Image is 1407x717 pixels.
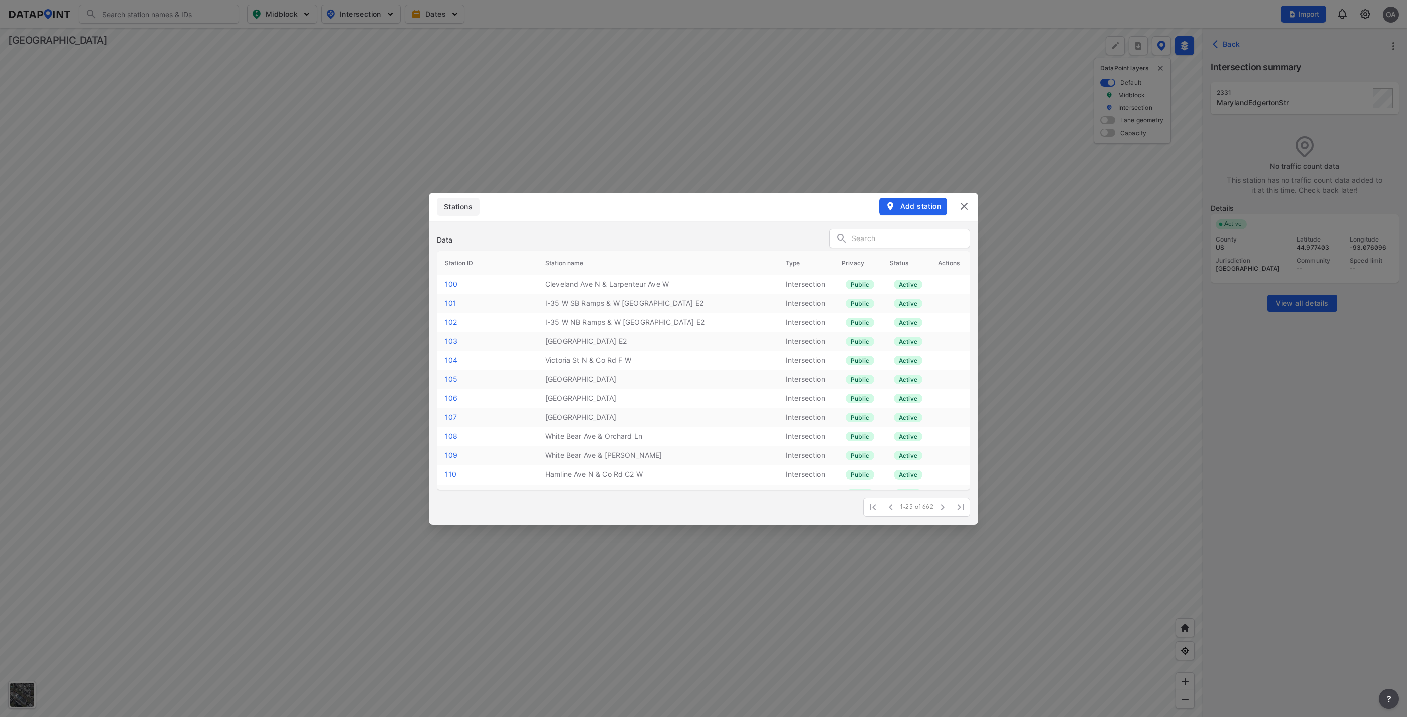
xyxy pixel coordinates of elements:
td: [GEOGRAPHIC_DATA] [537,408,778,427]
a: 102 [445,318,457,326]
span: First Page [864,498,882,516]
th: Station ID [437,251,537,275]
th: Type [778,251,834,275]
label: active [894,394,922,403]
td: [GEOGRAPHIC_DATA] E2 [537,332,778,351]
td: Intersection [778,446,834,465]
input: Search [852,231,970,247]
td: Intersection [778,313,834,332]
label: active [894,318,922,327]
label: active [894,356,922,365]
td: I-35 W SB Ramps & W [GEOGRAPHIC_DATA] E2 [537,294,778,313]
th: Actions [930,251,970,275]
td: Hamline Ave N & Co Rd C2 W [537,465,778,485]
td: White Bear Ave & Orchard Ln [537,427,778,446]
span: Stations [443,202,474,212]
label: active [894,375,922,384]
td: Intersection [778,332,834,351]
th: Station name [537,251,778,275]
a: 108 [445,432,457,440]
td: [GEOGRAPHIC_DATA] [537,370,778,389]
a: 109 [445,451,457,459]
label: active [894,451,922,460]
label: active [894,280,922,289]
th: Privacy [834,251,882,275]
span: Add station [885,201,941,211]
h3: Data [437,235,453,245]
span: Previous Page [882,498,900,516]
a: 103 [445,337,457,345]
label: Public [846,470,874,480]
img: close.efbf2170.svg [958,200,970,212]
a: 106 [445,394,457,402]
label: Public [846,375,874,384]
td: Victoria St N & Co Rd F W [537,351,778,370]
td: Intersection [778,427,834,446]
label: Public [846,451,874,460]
label: Public [846,318,874,327]
button: more [1379,689,1399,709]
td: Intersection [778,408,834,427]
a: 105 [445,375,457,383]
a: 110 [445,470,456,479]
label: active [894,337,922,346]
label: active [894,299,922,308]
label: Public [846,394,874,403]
td: Midblock [778,485,834,504]
span: 1-25 of 662 [900,503,933,511]
td: 06 - 10837 - CSAH [STREET_ADDRESS] (CO RD B) [537,485,778,504]
div: full width tabs example [437,198,480,216]
td: Intersection [778,351,834,370]
a: 101 [445,299,456,307]
span: Next Page [933,498,952,516]
td: Intersection [778,294,834,313]
th: Status [882,251,930,275]
td: [GEOGRAPHIC_DATA] [537,389,778,408]
td: Cleveland Ave N & Larpenteur Ave W [537,275,778,294]
button: Add station [879,198,947,215]
label: Public [846,413,874,422]
td: White Bear Ave & [PERSON_NAME] [537,446,778,465]
label: active [894,432,922,441]
span: Last Page [952,498,970,516]
label: active [894,413,922,422]
label: active [894,470,922,480]
label: Public [846,280,874,289]
a: 104 [445,356,457,364]
label: Public [846,356,874,365]
td: Intersection [778,275,834,294]
td: Intersection [778,370,834,389]
td: Intersection [778,389,834,408]
label: Public [846,299,874,308]
a: 107 [445,413,457,421]
td: I-35 W NB Ramps & W [GEOGRAPHIC_DATA] E2 [537,313,778,332]
label: Public [846,432,874,441]
label: Public [846,337,874,346]
span: ? [1385,693,1393,705]
a: 100 [445,280,457,288]
td: Intersection [778,465,834,485]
